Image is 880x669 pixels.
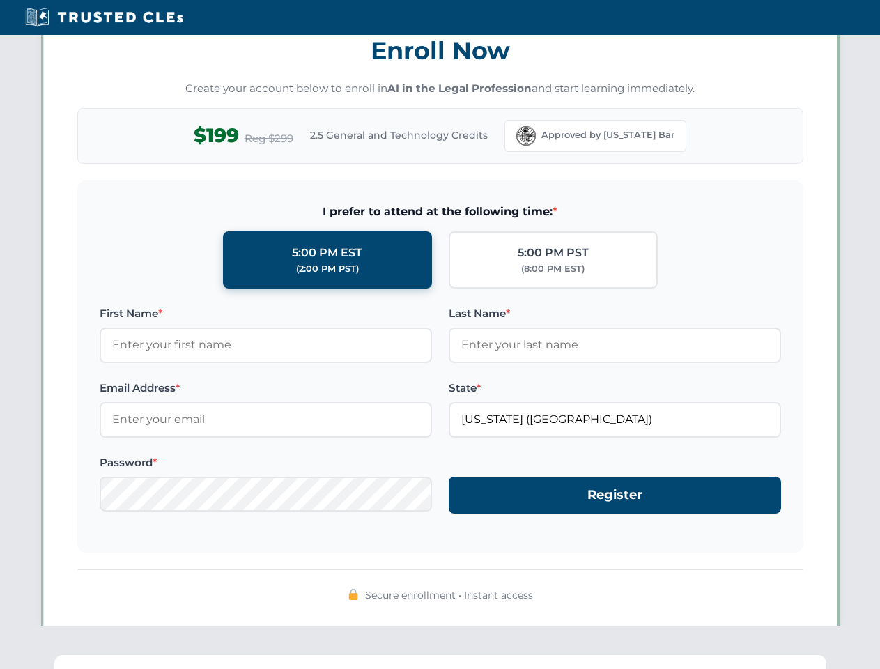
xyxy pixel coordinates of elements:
[100,203,781,221] span: I prefer to attend at the following time:
[449,477,781,514] button: Register
[387,82,532,95] strong: AI in the Legal Profession
[449,380,781,397] label: State
[100,402,432,437] input: Enter your email
[100,454,432,471] label: Password
[348,589,359,600] img: 🔒
[541,128,674,142] span: Approved by [US_STATE] Bar
[194,120,239,151] span: $199
[77,81,803,97] p: Create your account below to enroll in and start learning immediately.
[245,130,293,147] span: Reg $299
[296,262,359,276] div: (2:00 PM PST)
[449,305,781,322] label: Last Name
[21,7,187,28] img: Trusted CLEs
[100,328,432,362] input: Enter your first name
[516,126,536,146] img: Florida Bar
[100,380,432,397] label: Email Address
[100,305,432,322] label: First Name
[449,402,781,437] input: Florida (FL)
[292,244,362,262] div: 5:00 PM EST
[365,587,533,603] span: Secure enrollment • Instant access
[449,328,781,362] input: Enter your last name
[521,262,585,276] div: (8:00 PM EST)
[518,244,589,262] div: 5:00 PM PST
[310,128,488,143] span: 2.5 General and Technology Credits
[77,29,803,72] h3: Enroll Now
